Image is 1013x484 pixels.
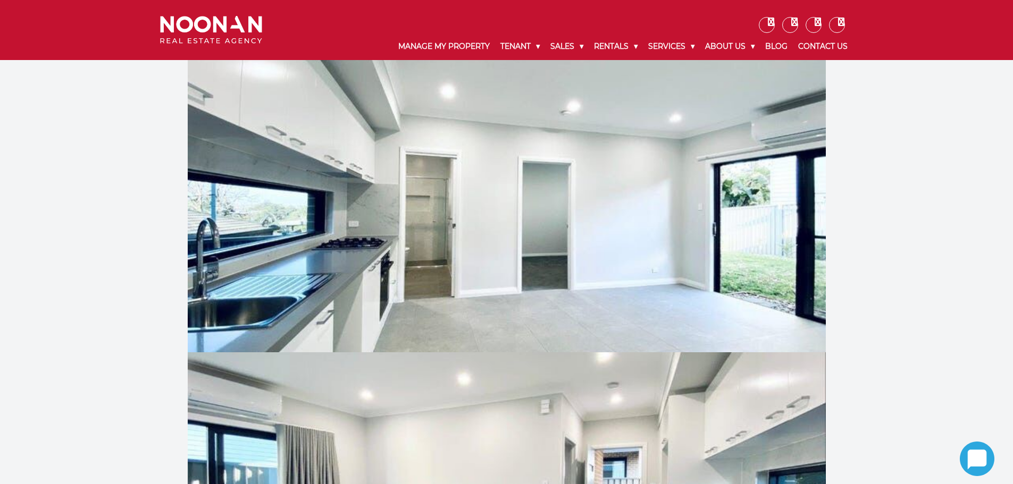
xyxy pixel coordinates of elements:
[545,33,589,60] a: Sales
[589,33,643,60] a: Rentals
[160,16,262,44] img: Noonan Real Estate Agency
[643,33,700,60] a: Services
[760,33,793,60] a: Blog
[793,33,853,60] a: Contact Us
[700,33,760,60] a: About Us
[393,33,495,60] a: Manage My Property
[495,33,545,60] a: Tenant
